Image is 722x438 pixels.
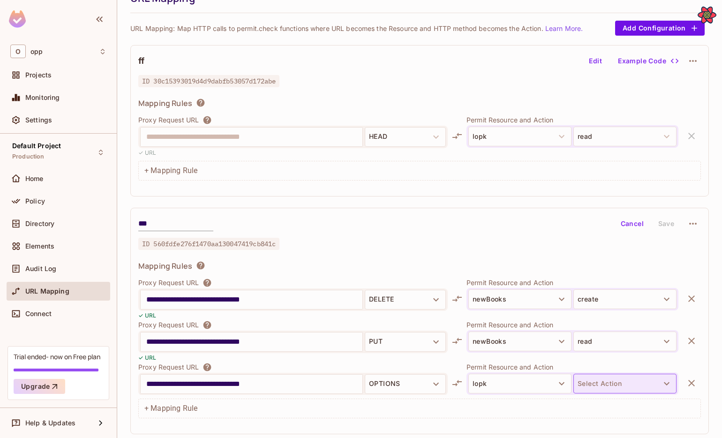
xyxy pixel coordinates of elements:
img: SReyMgAAAABJRU5ErkJggg== [9,10,26,28]
span: O [10,45,26,58]
p: Proxy Request URL [138,115,199,125]
span: Settings [25,116,52,124]
div: Trial ended- now on Free plan [14,352,100,361]
button: PUT [365,332,446,352]
button: Edit [580,53,610,68]
p: ✓ URL [138,353,157,362]
span: ID 30c15393019d4d9dabfb53057d172abe [138,75,279,87]
p: Permit Resource and Action [466,278,678,287]
p: Permit Resource and Action [466,115,678,124]
p: Permit Resource and Action [466,320,678,329]
button: Open React Query Devtools [698,6,716,24]
p: ✓ URL [138,311,157,320]
button: Add Configuration [615,21,705,36]
span: Production [12,153,45,160]
p: Proxy Request URL [138,320,199,330]
span: Monitoring [25,94,60,101]
h2: ff [138,55,144,67]
p: ✓ URL [138,148,157,157]
div: + Mapping Rule [138,161,701,181]
button: read [573,127,677,146]
span: Home [25,175,44,182]
button: lopk [468,374,572,393]
button: Upgrade [14,379,65,394]
button: read [573,332,677,351]
span: Workspace: opp [30,48,43,55]
p: Permit Resource and Action [466,362,678,371]
button: lopk [468,127,572,146]
button: create [573,289,677,309]
button: HEAD [365,127,446,147]
span: Help & Updates [25,419,75,427]
button: newBooks [468,332,572,351]
span: Projects [25,71,52,79]
span: Connect [25,310,52,317]
span: Policy [25,197,45,205]
span: Mapping Rules [138,261,192,271]
span: Audit Log [25,265,56,272]
button: newBooks [468,289,572,309]
p: Proxy Request URL [138,278,199,287]
button: Cancel [617,216,647,231]
button: Select Action [573,374,677,393]
span: ID 560fdfe276f1470aa130047419cb841c [138,238,279,250]
button: DELETE [365,290,446,310]
span: Default Project [12,142,61,150]
a: Learn More. [545,24,583,32]
button: Save [651,216,681,231]
div: + Mapping Rule [138,399,701,418]
span: Elements [25,242,54,250]
p: Proxy Request URL [138,362,199,372]
button: Example Code [614,53,681,68]
p: URL Mapping: Map HTTP calls to permit.check functions where URL becomes the Resource and HTTP met... [130,24,583,33]
span: Directory [25,220,54,227]
span: URL Mapping [25,287,69,295]
button: OPTIONS [365,374,446,394]
span: Mapping Rules [138,98,192,108]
